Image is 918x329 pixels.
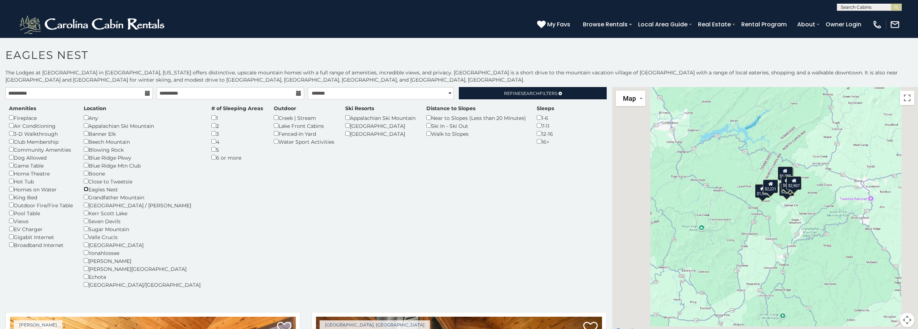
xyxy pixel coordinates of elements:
[890,20,900,30] img: mail-regular-white.png
[211,122,263,130] div: 2
[779,182,794,196] div: $2,730
[84,146,201,153] div: Blowing Rock
[211,153,263,161] div: 6 or more
[84,114,201,122] div: Any
[794,18,819,31] a: About
[694,18,734,31] a: Real Estate
[9,177,73,185] div: Hot Tub
[9,217,73,225] div: Views
[84,217,201,225] div: Seven Devils
[84,233,201,241] div: Valle Crucis
[84,273,201,281] div: Echota
[537,130,554,138] div: 12-16
[84,209,201,217] div: Kerr Scott Lake
[84,257,201,265] div: [PERSON_NAME]
[9,146,73,153] div: Community Amenities
[763,179,778,193] div: $2,221
[623,95,636,102] span: Map
[211,138,263,146] div: 4
[84,249,201,257] div: Yonahlossee
[426,105,475,112] label: Distance to Slopes
[84,161,201,169] div: Blue Ridge Mtn Club
[274,138,334,146] div: Water Sport Activities
[345,130,416,138] div: [GEOGRAPHIC_DATA]
[274,122,334,130] div: Lake Front Cabins
[9,105,36,112] label: Amenities
[9,185,73,193] div: Homes on Water
[84,281,201,289] div: [GEOGRAPHIC_DATA]/[GEOGRAPHIC_DATA]
[537,122,554,130] div: 7-11
[274,114,334,122] div: Creek | Stream
[84,193,201,201] div: Grandfather Mountain
[537,114,554,122] div: 1-6
[579,18,631,31] a: Browse Rentals
[9,169,73,177] div: Home Theatre
[9,114,73,122] div: Fireplace
[782,177,798,190] div: $1,213
[547,20,570,29] span: My Favs
[755,184,770,198] div: $1,582
[786,176,801,190] div: $2,907
[84,225,201,233] div: Sugar Mountain
[9,153,73,161] div: Dog Allowed
[274,105,296,112] label: Outdoor
[345,114,416,122] div: Appalachian Ski Mountain
[537,105,554,112] label: Sleeps
[9,209,73,217] div: Pool Table
[781,176,793,190] div: $658
[872,20,882,30] img: phone-regular-white.png
[9,122,73,130] div: Air Conditioning
[274,130,334,138] div: Fenced-In Yard
[84,177,201,185] div: Close to Tweetsie
[9,193,73,201] div: King Bed
[84,201,201,209] div: [GEOGRAPHIC_DATA] / [PERSON_NAME]
[537,20,572,29] a: My Favs
[9,201,73,209] div: Outdoor Fire/Fire Table
[9,241,73,249] div: Broadband Internet
[822,18,865,31] a: Owner Login
[345,105,374,112] label: Ski Resorts
[426,122,526,130] div: Ski In - Ski Out
[18,14,168,35] img: White-1-2.png
[900,91,914,105] button: Toggle fullscreen view
[211,146,263,153] div: 5
[84,130,201,138] div: Banner Elk
[211,105,263,112] label: # of Sleeping Areas
[504,91,557,96] span: Refine Filters
[84,169,201,177] div: Boone
[521,91,540,96] span: Search
[84,138,201,146] div: Beech Mountain
[634,18,691,31] a: Local Area Guide
[459,87,606,99] a: RefineSearchFilters
[345,122,416,130] div: [GEOGRAPHIC_DATA]
[84,122,201,130] div: Appalachian Ski Mountain
[755,184,770,198] div: $1,551
[211,130,263,138] div: 3
[778,167,794,181] div: $1,806
[738,18,790,31] a: Rental Program
[9,130,73,138] div: 3-D Walkthrough
[9,233,73,241] div: Gigabit Internet
[84,241,201,249] div: [GEOGRAPHIC_DATA]
[778,167,793,181] div: $1,222
[84,265,201,273] div: [PERSON_NAME][GEOGRAPHIC_DATA]
[9,225,73,233] div: EV Charger
[778,166,793,180] div: $1,785
[426,130,526,138] div: Walk to Slopes
[616,91,645,106] button: Change map style
[900,313,914,327] button: Map camera controls
[537,138,554,146] div: 16+
[9,161,73,169] div: Game Table
[211,114,263,122] div: 1
[9,138,73,146] div: Club Membership
[426,114,526,122] div: Near to Slopes (Less than 20 Minutes)
[84,185,201,193] div: Eagles Nest
[84,105,106,112] label: Location
[84,153,201,161] div: Blue Ridge Pkwy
